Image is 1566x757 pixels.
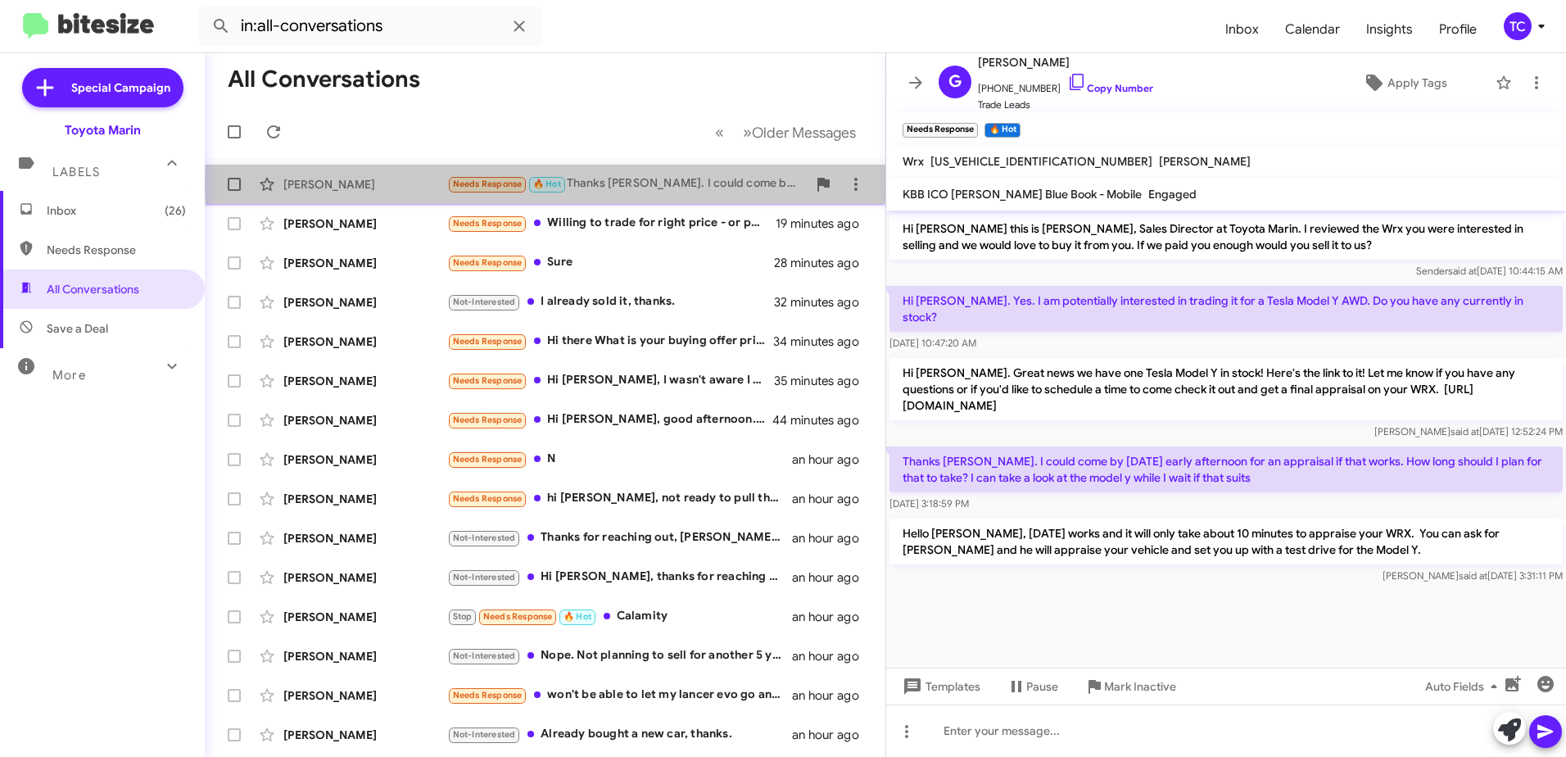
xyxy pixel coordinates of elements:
span: 🔥 Hot [533,179,561,189]
div: 34 minutes ago [774,333,872,350]
div: [PERSON_NAME] [283,648,447,664]
span: Needs Response [483,611,553,622]
span: Needs Response [453,454,523,465]
div: 32 minutes ago [774,294,872,311]
span: [DATE] 10:47:20 AM [889,337,976,349]
div: [PERSON_NAME] [283,412,447,428]
span: Not-Interested [453,533,516,543]
span: Needs Response [453,690,523,700]
span: Mark Inactive [1104,672,1176,701]
span: Templates [899,672,980,701]
div: I already sold it, thanks. [447,292,774,311]
span: Older Messages [752,124,856,142]
span: said at [1459,569,1487,582]
p: Hi [PERSON_NAME]. Great news we have one Tesla Model Y in stock! Here's the link to it! Let me kn... [889,358,1563,420]
small: Needs Response [903,123,978,138]
div: Already bought a new car, thanks. [447,725,792,744]
button: Auto Fields [1412,672,1517,701]
div: an hour ago [792,569,872,586]
div: [PERSON_NAME] [283,687,447,704]
span: Not-Interested [453,729,516,740]
div: an hour ago [792,687,872,704]
a: Insights [1353,6,1426,53]
span: [PERSON_NAME] [1159,154,1251,169]
div: 35 minutes ago [774,373,872,389]
div: Hi [PERSON_NAME], good afternoon. I'm interested in selling the car, but I need to buy another on... [447,410,774,429]
div: won't be able to let my lancer evo go and as for others car Probably none atm. [447,686,792,705]
div: an hour ago [792,727,872,743]
span: Not-Interested [453,297,516,307]
div: an hour ago [792,648,872,664]
span: [US_VEHICLE_IDENTIFICATION_NUMBER] [930,154,1152,169]
nav: Page navigation example [706,116,866,149]
div: Hi there What is your buying offer price [447,332,774,351]
span: Labels [52,165,100,179]
div: 28 minutes ago [774,255,872,271]
span: Needs Response [47,242,186,258]
div: [PERSON_NAME] [283,530,447,546]
span: Needs Response [453,336,523,347]
div: [PERSON_NAME] [283,609,447,625]
span: [PERSON_NAME] [978,52,1153,72]
button: TC [1490,12,1548,40]
div: [PERSON_NAME] [283,451,447,468]
button: Pause [993,672,1071,701]
div: [PERSON_NAME] [283,491,447,507]
span: Not-Interested [453,572,516,582]
span: [PERSON_NAME] [DATE] 12:52:24 PM [1374,425,1563,437]
div: TC [1504,12,1532,40]
span: [DATE] 3:18:59 PM [889,497,969,510]
button: Templates [886,672,993,701]
p: Thanks [PERSON_NAME]. I could come by [DATE] early afternoon for an appraisal if that works. How ... [889,446,1563,492]
span: Save a Deal [47,320,108,337]
div: [PERSON_NAME] [283,215,447,232]
a: Calendar [1272,6,1353,53]
span: (26) [165,202,186,219]
span: Not-Interested [453,650,516,661]
input: Search [198,7,542,46]
span: Pause [1026,672,1058,701]
span: [PHONE_NUMBER] [978,72,1153,97]
span: » [743,122,752,143]
span: Auto Fields [1425,672,1504,701]
p: Hi [PERSON_NAME] this is [PERSON_NAME], Sales Director at Toyota Marin. I reviewed the Wrx you we... [889,214,1563,260]
div: [PERSON_NAME] [283,333,447,350]
div: Toyota Marin [65,122,141,138]
span: All Conversations [47,281,139,297]
div: Nope. Not planning to sell for another 5 years at least. Thanks for reaching out! [447,646,792,665]
div: Sure [447,253,774,272]
div: Hi [PERSON_NAME], I wasn't aware I was connected to any particular vehicle. I test drove two cars... [447,371,774,390]
div: Hi [PERSON_NAME], thanks for reaching out. I sold the Q50. [447,568,792,587]
div: [PERSON_NAME] [283,373,447,389]
span: Needs Response [453,257,523,268]
div: an hour ago [792,451,872,468]
a: Special Campaign [22,68,183,107]
button: Mark Inactive [1071,672,1189,701]
div: Calamity [447,607,792,626]
span: More [52,368,86,383]
small: 🔥 Hot [984,123,1020,138]
span: Sender [DATE] 10:44:15 AM [1416,265,1563,277]
div: hi [PERSON_NAME], not ready to pull the trigger yet. Going back-and-forth between used Lexus and ... [447,489,792,508]
div: Willing to trade for right price - or potentially a grand Highlander [447,214,776,233]
a: Profile [1426,6,1490,53]
p: Hello [PERSON_NAME], [DATE] works and it will only take about 10 minutes to appraise your WRX. Yo... [889,519,1563,564]
span: Apply Tags [1387,68,1447,97]
div: [PERSON_NAME] [283,727,447,743]
button: Previous [705,116,734,149]
span: Needs Response [453,218,523,229]
div: Thanks for reaching out, [PERSON_NAME]. My wife and I were able to view the vehicle at [GEOGRAPHI... [447,528,792,547]
a: Inbox [1212,6,1272,53]
span: Engaged [1148,187,1197,202]
div: [PERSON_NAME] [283,176,447,193]
span: said at [1451,425,1479,437]
span: Needs Response [453,493,523,504]
div: [PERSON_NAME] [283,255,447,271]
a: Copy Number [1067,82,1153,94]
div: [PERSON_NAME] [283,294,447,311]
div: N [447,450,792,469]
p: Hi [PERSON_NAME]. Yes. I am potentially interested in trading it for a Tesla Model Y AWD. Do you ... [889,286,1563,332]
div: an hour ago [792,530,872,546]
